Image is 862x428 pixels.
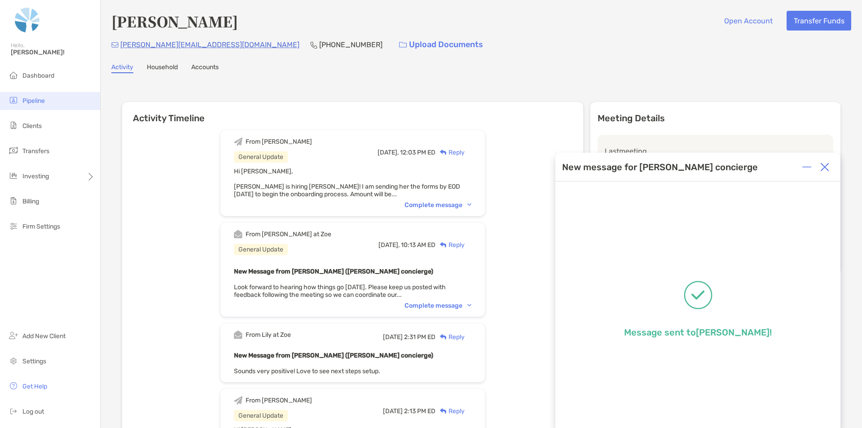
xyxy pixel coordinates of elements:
div: Reply [435,332,465,342]
span: [DATE], [378,241,400,249]
b: New Message from [PERSON_NAME] ([PERSON_NAME] concierge) [234,268,433,275]
img: investing icon [8,170,19,181]
img: Event icon [234,230,242,238]
span: Firm Settings [22,223,60,230]
img: get-help icon [8,380,19,391]
span: Settings [22,357,46,365]
div: Reply [435,240,465,250]
div: General Update [234,151,288,163]
div: From Lily at Zoe [246,331,291,339]
img: Reply icon [440,408,447,414]
img: Message successfully sent [684,281,712,309]
img: Event icon [234,396,242,405]
div: New message for [PERSON_NAME] concierge [562,162,758,172]
img: Reply icon [440,242,447,248]
span: Hi [PERSON_NAME], [PERSON_NAME] is hiring [PERSON_NAME]! I am sending her the forms by EOD [DATE]... [234,168,460,198]
span: 2:31 PM ED [404,333,435,341]
span: Get Help [22,383,47,390]
button: Open Account [717,11,779,31]
img: transfers icon [8,145,19,156]
img: Email Icon [111,42,119,48]
p: [PERSON_NAME][EMAIL_ADDRESS][DOMAIN_NAME] [120,39,299,50]
img: Event icon [234,137,242,146]
div: Reply [435,148,465,157]
span: Transfers [22,147,49,155]
span: 2:13 PM ED [404,407,435,415]
div: From [PERSON_NAME] at Zoe [246,230,331,238]
span: Billing [22,198,39,205]
span: Look forward to hearing how things go [DATE]. Please keep us posted with feedback following the m... [234,283,446,299]
img: clients icon [8,120,19,131]
span: 12:03 PM ED [400,149,435,156]
img: Event icon [234,331,242,339]
a: Activity [111,63,133,73]
img: Close [820,163,829,172]
p: Last meeting [605,146,826,157]
span: Investing [22,172,49,180]
img: logout icon [8,406,19,416]
span: 10:13 AM ED [401,241,435,249]
a: Household [147,63,178,73]
div: From [PERSON_NAME] [246,138,312,146]
img: Reply icon [440,334,447,340]
div: General Update [234,410,288,421]
img: add_new_client icon [8,330,19,341]
img: Chevron icon [467,203,471,206]
p: Message sent to [PERSON_NAME] ! [624,327,772,338]
span: Clients [22,122,42,130]
img: Phone Icon [310,41,317,49]
div: From [PERSON_NAME] [246,397,312,404]
img: billing icon [8,195,19,206]
h6: Activity Timeline [122,102,583,124]
div: Reply [435,406,465,416]
img: firm-settings icon [8,221,19,231]
div: General Update [234,244,288,255]
img: Chevron icon [467,304,471,307]
span: [DATE] [383,333,403,341]
a: Upload Documents [393,35,489,54]
img: settings icon [8,355,19,366]
span: Add New Client [22,332,66,340]
img: Zoe Logo [11,4,44,36]
a: Accounts [191,63,219,73]
img: pipeline icon [8,95,19,106]
img: Reply icon [440,150,447,155]
p: [PHONE_NUMBER] [319,39,383,50]
div: Complete message [405,201,471,209]
span: Pipeline [22,97,45,105]
img: Expand or collapse [802,163,811,172]
span: [DATE] [383,407,403,415]
span: Sounds very positive! Love to see next steps setup. [234,367,380,375]
h4: [PERSON_NAME] [111,11,238,31]
b: New Message from [PERSON_NAME] ([PERSON_NAME] concierge) [234,352,433,359]
span: Log out [22,408,44,415]
span: [DATE], [378,149,399,156]
div: Complete message [405,302,471,309]
p: Meeting Details [598,113,833,124]
img: button icon [399,42,407,48]
img: dashboard icon [8,70,19,80]
span: Dashboard [22,72,54,79]
span: [PERSON_NAME]! [11,49,95,56]
button: Transfer Funds [787,11,851,31]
